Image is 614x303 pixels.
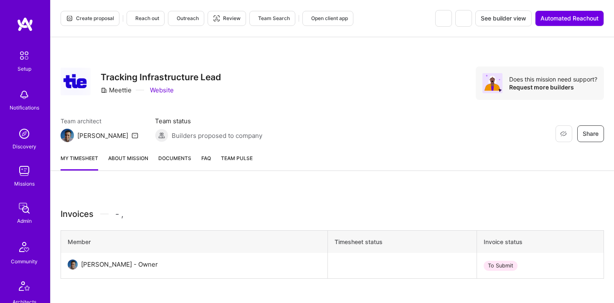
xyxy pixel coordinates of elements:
[17,216,32,225] div: Admin
[477,231,604,253] th: Invoice status
[14,179,35,188] div: Missions
[100,208,109,220] img: Divider
[11,257,38,266] div: Community
[15,47,33,64] img: setup
[115,208,124,220] span: - ,
[68,260,78,270] img: User Avatar
[16,87,33,103] img: bell
[13,142,36,151] div: Discovery
[328,231,477,253] th: Timesheet status
[158,154,191,163] span: Documents
[509,83,597,91] div: Request more builders
[18,64,31,73] div: Setup
[81,260,158,270] div: [PERSON_NAME] - Owner
[560,130,567,137] i: icon EyeClosed
[540,14,599,23] span: Automated Reachout
[481,14,526,23] span: See builder view
[577,125,604,142] button: Share
[583,130,599,138] span: Share
[61,231,328,253] th: Member
[221,155,253,161] span: Team Pulse
[101,72,221,82] h3: Tracking Infrastructure Lead
[132,15,159,22] span: Reach out
[101,86,132,94] div: Meettie
[168,11,204,26] button: Outreach
[61,117,138,125] span: Team architect
[77,131,128,140] div: [PERSON_NAME]
[61,208,94,220] span: Invoices
[158,154,191,171] a: Documents
[213,15,220,22] i: icon Targeter
[249,11,295,26] button: Team Search
[484,261,518,271] div: To Submit
[308,15,348,22] span: Open client app
[16,200,33,216] img: admin teamwork
[221,154,253,171] a: Team Pulse
[132,132,138,139] i: icon Mail
[108,154,148,171] a: About Mission
[255,15,290,22] span: Team Search
[535,10,604,26] button: Automated Reachout
[61,11,119,26] button: Create proposal
[172,131,262,140] span: Builders proposed to company
[66,15,73,22] i: icon Proposal
[101,87,107,94] i: icon CompanyGray
[302,11,353,26] button: Open client app
[16,125,33,142] img: discovery
[173,15,199,22] span: Outreach
[61,68,91,95] img: Company Logo
[14,278,34,298] img: Architects
[201,154,211,171] a: FAQ
[17,17,33,32] img: logo
[127,11,165,26] button: Reach out
[475,10,532,26] button: See builder view
[155,117,262,125] span: Team status
[14,237,34,257] img: Community
[509,75,597,83] div: Does this mission need support?
[155,129,168,142] img: Builders proposed to company
[208,11,246,26] button: Review
[482,73,502,93] img: Avatar
[148,86,174,94] a: Website
[61,129,74,142] img: Team Architect
[213,15,241,22] span: Review
[10,103,39,112] div: Notifications
[66,15,114,22] span: Create proposal
[16,163,33,179] img: teamwork
[61,154,98,171] a: My timesheet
